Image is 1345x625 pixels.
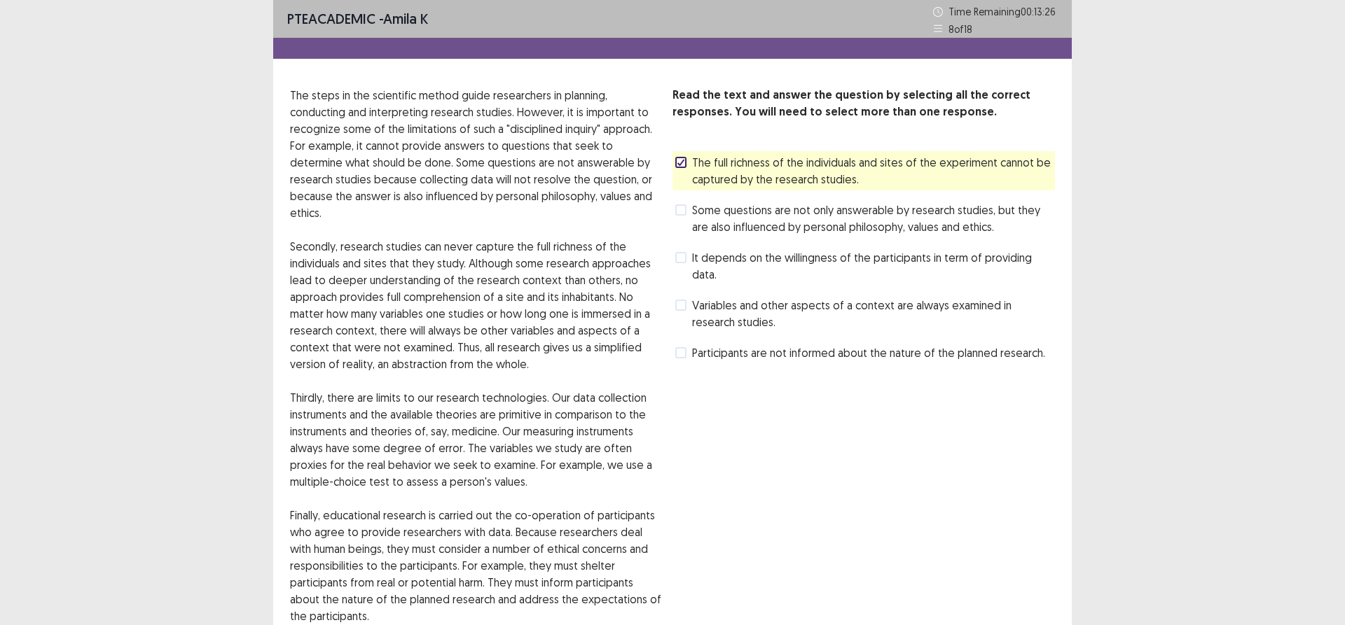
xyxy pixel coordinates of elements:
p: 8 of 18 [949,22,972,36]
p: Time Remaining 00 : 13 : 26 [949,4,1058,19]
p: Thirdly, there are limits to our research technologies. Our data collection instruments and the a... [290,389,661,490]
span: The full richness of the individuals and sites of the experiment cannot be captured by the resear... [692,154,1055,188]
p: Finally, educational research is carried out the co-operation of participants who agree to provid... [290,507,661,624]
span: Variables and other aspects of a context are always examined in research studies. [692,297,1055,330]
span: PTE academic [287,10,375,27]
span: Some questions are not only answerable by research studies, but they are also influenced by perso... [692,202,1055,235]
p: Secondly, research studies can never capture the full richness of the individuals and sites that ... [290,238,661,372]
p: - amila k [287,8,428,29]
span: It depends on the willingness of the participants in term of providing data. [692,249,1055,283]
span: Participants are not informed about the nature of the planned research. [692,344,1045,361]
p: Read the text and answer the question by selecting all the correct responses. You will need to se... [672,87,1055,120]
p: The steps in the scientific method guide researchers in planning, conducting and interpreting res... [290,87,661,221]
